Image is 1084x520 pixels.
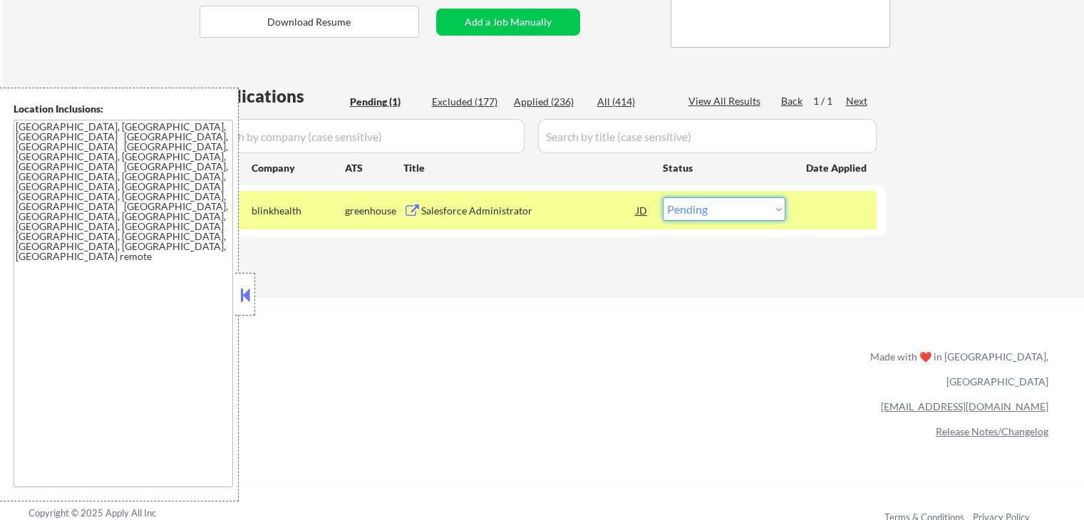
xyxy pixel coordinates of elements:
[421,204,636,218] div: Salesforce Administrator
[597,95,669,109] div: All (414)
[806,161,869,175] div: Date Applied
[350,95,421,109] div: Pending (1)
[846,94,869,108] div: Next
[204,88,345,105] div: Applications
[403,161,649,175] div: Title
[864,344,1048,394] div: Made with ❤️ in [GEOGRAPHIC_DATA], [GEOGRAPHIC_DATA]
[538,119,877,153] input: Search by title (case sensitive)
[432,95,503,109] div: Excluded (177)
[813,94,846,108] div: 1 / 1
[436,9,580,36] button: Add a Job Manually
[514,95,585,109] div: Applied (236)
[14,102,233,116] div: Location Inclusions:
[29,364,572,379] a: Refer & earn free applications 👯‍♀️
[663,155,785,180] div: Status
[345,161,403,175] div: ATS
[252,204,345,218] div: blinkhealth
[635,197,649,223] div: JD
[688,94,765,108] div: View All Results
[204,119,525,153] input: Search by company (case sensitive)
[936,425,1048,437] a: Release Notes/Changelog
[252,161,345,175] div: Company
[781,94,804,108] div: Back
[345,204,403,218] div: greenhouse
[881,400,1048,412] a: [EMAIL_ADDRESS][DOMAIN_NAME]
[200,6,419,38] button: Download Resume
